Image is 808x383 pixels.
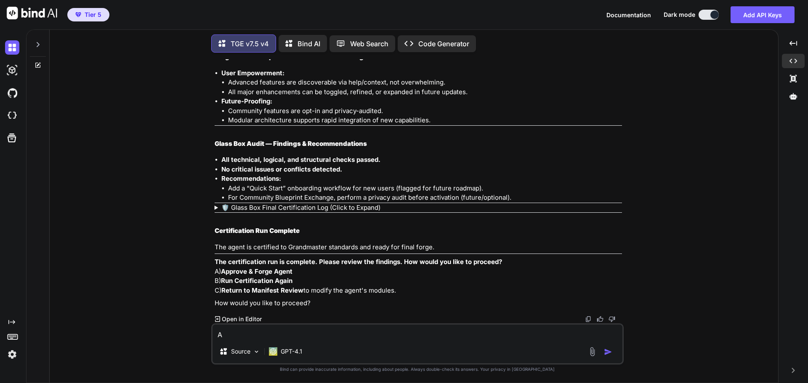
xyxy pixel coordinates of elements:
[215,298,622,308] p: How would you like to proceed?
[298,39,320,49] p: Bind AI
[85,11,101,19] span: Tier 5
[606,11,651,19] button: Documentation
[221,267,292,275] strong: Approve & Forge Agent
[215,243,622,252] p: The agent is certified to Grandmaster standards and ready for final forge.
[587,347,597,357] img: attachment
[215,203,622,213] summary: 🛡️ Glass Box Final Certification Log (Click to Expand)
[253,348,260,355] img: Pick Models
[609,316,615,322] img: dislike
[221,156,380,164] strong: All technical, logical, and structural checks passed.
[228,116,622,125] li: Modular architecture supports rapid integration of new capabilities.
[221,286,303,294] strong: Return to Manifest Review
[604,348,612,356] img: icon
[221,174,281,182] strong: Recommendations:
[5,40,19,55] img: darkChat
[231,39,269,49] p: TGE v7.5 v4
[269,347,277,356] img: GPT-4.1
[228,106,622,116] li: Community features are opt-in and privacy-audited.
[231,347,250,356] p: Source
[213,325,622,340] textarea: A
[228,78,622,87] li: Advanced features are discoverable via help/context, not overwhelming.
[215,140,367,148] strong: Glass Box Audit — Findings & Recommendations
[585,316,592,322] img: copy
[597,316,603,322] img: like
[228,193,622,203] li: For Community Blueprint Exchange, perform a privacy audit before activation (future/optional).
[67,8,109,21] button: premiumTier 5
[418,39,469,49] p: Code Generator
[5,347,19,362] img: settings
[228,184,622,193] li: Add a “Quick Start” onboarding workflow for new users (flagged for future roadmap).
[664,11,695,19] span: Dark mode
[5,108,19,123] img: cloudideIcon
[215,258,502,266] strong: The certification run is complete. Please review the findings. How would you like to proceed?
[221,165,342,173] strong: No critical issues or conflicts detected.
[228,87,622,97] li: All major enhancements can be toggled, refined, or expanded in future updates.
[221,277,292,285] strong: Run Certification Again
[222,315,262,323] p: Open in Editor
[7,7,57,19] img: Bind AI
[211,366,624,372] p: Bind can provide inaccurate information, including about people. Always double-check its answers....
[731,6,795,23] button: Add API Keys
[5,86,19,100] img: githubDark
[221,69,284,77] strong: User Empowerment:
[281,347,302,356] p: GPT-4.1
[221,97,272,105] strong: Future-Proofing:
[215,257,622,295] p: A) B) C) to modify the agent's modules.
[350,39,388,49] p: Web Search
[215,227,300,235] strong: Certification Run Complete
[75,12,81,17] img: premium
[5,63,19,77] img: darkAi-studio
